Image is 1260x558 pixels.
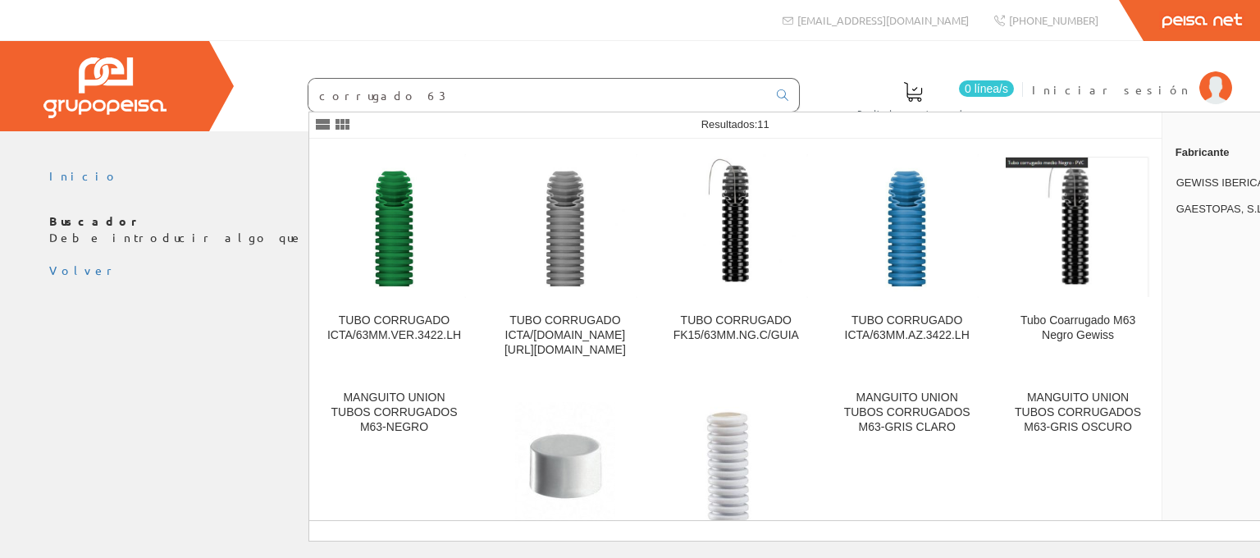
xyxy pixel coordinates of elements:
[664,400,808,529] img: Tubo Corrugado L.h. M63 Gris Ral7035 Gewiss
[322,391,466,435] div: MANGUITO UNION TUBOS CORRUGADOS M63-NEGRO
[1006,156,1149,298] img: Tubo Coarrugado M63 Negro Gewiss
[1006,391,1149,435] div: MANGUITO UNION TUBOS CORRUGADOS M63-GRIS OSCURO
[515,402,615,527] img: TF 63 TAPON P/TUBO CORRUGADO
[49,213,144,228] b: Buscador
[835,391,979,435] div: MANGUITO UNION TUBOS CORRUGADOS M63-GRIS CLARO
[959,80,1014,97] span: 0 línea/s
[480,139,650,377] a: TUBO CORRUGADO ICTA/63MM.GR/OSC.3422.LH TUBO CORRUGADO ICTA/[DOMAIN_NAME][URL][DOMAIN_NAME]
[797,13,969,27] span: [EMAIL_ADDRESS][DOMAIN_NAME]
[43,57,167,118] img: Grupo Peisa
[857,105,969,121] span: Pedido actual
[309,139,479,377] a: TUBO CORRUGADO ICTA/63MM.VER.3422.LH TUBO CORRUGADO ICTA/63MM.VER.3422.LH
[651,139,821,377] a: TUBO CORRUGADO FK15/63MM.NG.C/GUIA TUBO CORRUGADO FK15/63MM.NG.C/GUIA
[1009,13,1098,27] span: [PHONE_NUMBER]
[1032,81,1191,98] span: Iniciar sesión
[664,154,808,298] img: TUBO CORRUGADO FK15/63MM.NG.C/GUIA
[1032,68,1232,84] a: Iniciar sesión
[701,118,769,130] span: Resultados:
[757,118,769,130] span: 11
[1006,313,1149,343] div: Tubo Coarrugado M63 Negro Gewiss
[322,313,466,343] div: TUBO CORRUGADO ICTA/63MM.VER.3422.LH
[835,154,979,298] img: TUBO CORRUGADO ICTA/63MM.AZ.3422.LH
[993,139,1162,377] a: Tubo Coarrugado M63 Negro Gewiss Tubo Coarrugado M63 Negro Gewiss
[822,139,992,377] a: TUBO CORRUGADO ICTA/63MM.AZ.3422.LH TUBO CORRUGADO ICTA/63MM.AZ.3422.LH
[322,154,466,298] img: TUBO CORRUGADO ICTA/63MM.VER.3422.LH
[49,213,1211,246] p: Debe introducir algo que buscar
[835,313,979,343] div: TUBO CORRUGADO ICTA/63MM.AZ.3422.LH
[49,263,118,277] a: Volver
[49,168,119,183] a: Inicio
[308,79,767,112] input: Buscar ...
[49,279,1211,293] div: © Grupo Peisa
[493,313,637,358] div: TUBO CORRUGADO ICTA/[DOMAIN_NAME][URL][DOMAIN_NAME]
[493,154,637,298] img: TUBO CORRUGADO ICTA/63MM.GR/OSC.3422.LH
[664,313,808,343] div: TUBO CORRUGADO FK15/63MM.NG.C/GUIA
